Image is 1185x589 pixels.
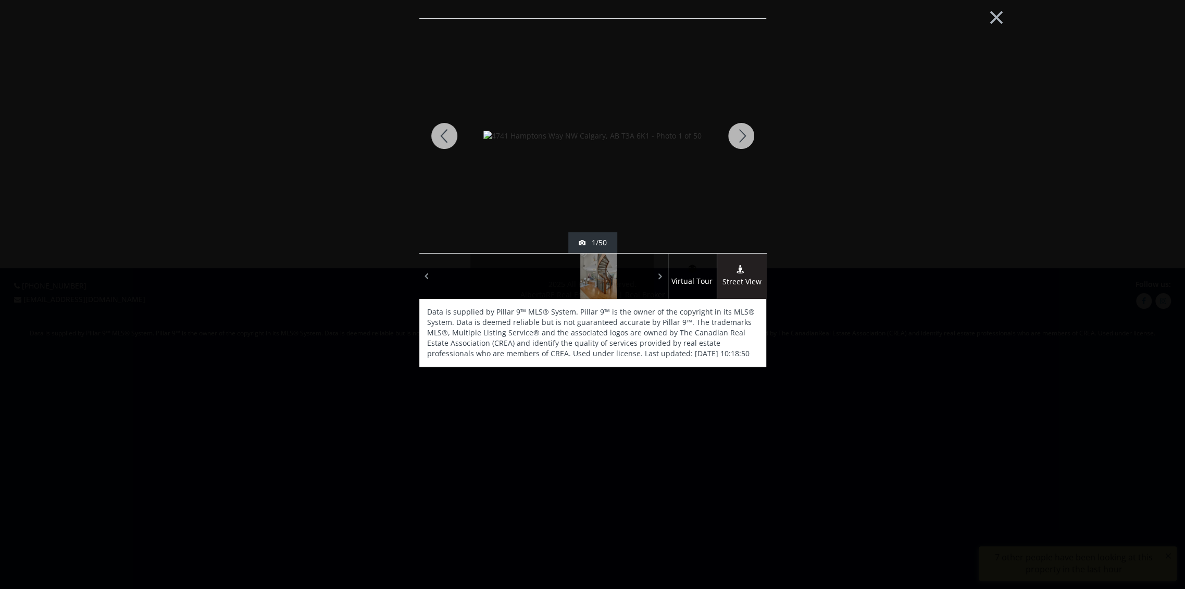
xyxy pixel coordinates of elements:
[483,131,702,141] img: 4741 Hamptons Way NW Calgary, AB T3A 6K1 - Photo 1 of 50
[579,237,607,248] div: 1/50
[668,254,717,299] a: virtual tour iconVirtual Tour
[419,299,766,367] div: Data is supplied by Pillar 9™ MLS® System. Pillar 9™ is the owner of the copyright in its MLS® Sy...
[668,275,717,287] span: Virtual Tour
[687,265,697,273] img: virtual tour icon
[717,276,767,288] span: Street View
